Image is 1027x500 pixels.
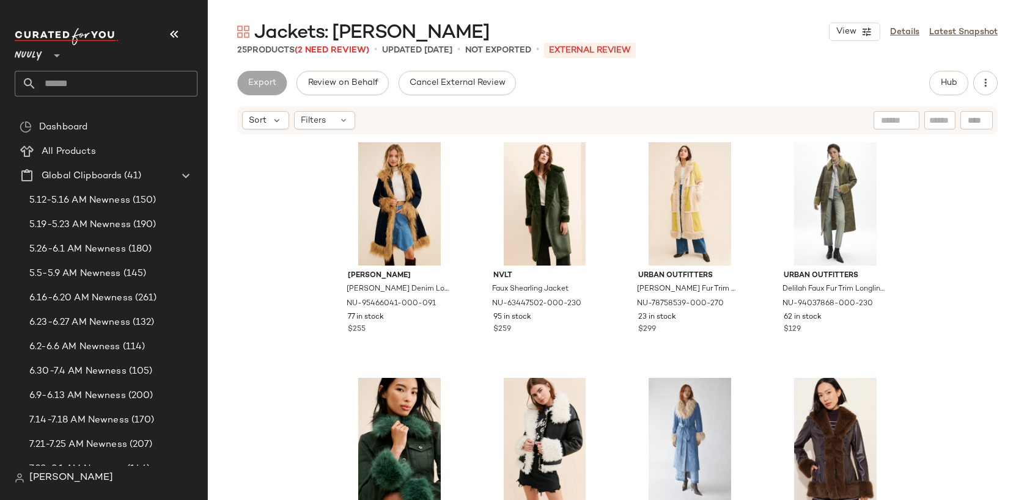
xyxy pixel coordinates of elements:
[296,71,388,95] button: Review on Behalf
[492,284,569,295] span: Faux Shearling Jacket
[784,270,887,281] span: Urban Outfitters
[347,299,436,310] span: NU-95466041-000-091
[295,46,369,55] span: (2 Need Review)
[125,462,150,476] span: (146)
[29,340,120,354] span: 6.2-6.6 AM Newness
[29,389,126,403] span: 6.9-6.13 AM Newness
[544,43,636,58] p: External REVIEW
[940,78,957,88] span: Hub
[249,114,267,127] span: Sort
[133,291,157,305] span: (261)
[126,389,153,403] span: (200)
[774,142,897,266] img: 94037868_230_b
[348,324,366,335] span: $255
[929,71,968,95] button: Hub
[122,169,141,183] span: (41)
[493,324,511,335] span: $259
[129,413,155,427] span: (170)
[457,43,460,57] span: •
[307,78,378,88] span: Review on Behalf
[782,284,886,295] span: Delilah Faux Fur Trim Longline Coat
[347,284,450,295] span: [PERSON_NAME] Denim Longline Jacket
[493,312,531,323] span: 95 in stock
[536,43,539,57] span: •
[348,312,384,323] span: 77 in stock
[20,121,32,133] img: svg%3e
[29,471,113,485] span: [PERSON_NAME]
[29,194,130,208] span: 5.12-5.16 AM Newness
[15,28,119,45] img: cfy_white_logo.C9jOOHJF.svg
[637,299,724,310] span: NU-78758539-000-270
[237,44,369,57] div: Products
[120,340,145,354] span: (114)
[130,316,155,330] span: (132)
[15,42,42,63] span: Nuuly
[130,194,156,208] span: (150)
[929,26,998,38] a: Latest Snapshot
[409,78,506,88] span: Cancel External Review
[121,267,147,281] span: (145)
[301,114,326,127] span: Filters
[29,364,127,379] span: 6.30-7.4 AM Newness
[492,299,581,310] span: NU-63447502-000-230
[836,27,856,37] span: View
[890,26,919,38] a: Details
[829,23,880,41] button: View
[338,142,461,266] img: 95466041_091_b
[29,462,125,476] span: 7.28-8.1 AM Newness
[39,120,87,134] span: Dashboard
[484,142,606,266] img: 63447502_230_b4
[29,291,133,305] span: 6.16-6.20 AM Newness
[29,267,121,281] span: 5.5-5.9 AM Newness
[29,316,130,330] span: 6.23-6.27 AM Newness
[638,324,656,335] span: $299
[29,242,126,256] span: 5.26-6.1 AM Newness
[348,270,451,281] span: [PERSON_NAME]
[382,44,452,57] p: updated [DATE]
[784,312,822,323] span: 62 in stock
[127,364,153,379] span: (105)
[42,169,122,183] span: Global Clipboards
[784,324,801,335] span: $129
[254,21,490,45] span: Jackets: [PERSON_NAME]
[628,142,751,266] img: 78758539_270_b
[237,26,249,38] img: svg%3e
[638,270,742,281] span: Urban Outfitters
[638,312,676,323] span: 23 in stock
[15,473,24,483] img: svg%3e
[782,299,873,310] span: NU-94037868-000-230
[465,44,531,57] p: Not Exported
[399,71,516,95] button: Cancel External Review
[237,46,247,55] span: 25
[131,218,156,232] span: (190)
[637,284,740,295] span: [PERSON_NAME] Fur Trim Overcoat
[127,438,153,452] span: (207)
[29,438,127,452] span: 7.21-7.25 AM Newness
[374,43,377,57] span: •
[42,145,96,159] span: All Products
[126,242,152,256] span: (180)
[493,270,597,281] span: NVLT
[29,218,131,232] span: 5.19-5.23 AM Newness
[29,413,129,427] span: 7.14-7.18 AM Newness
